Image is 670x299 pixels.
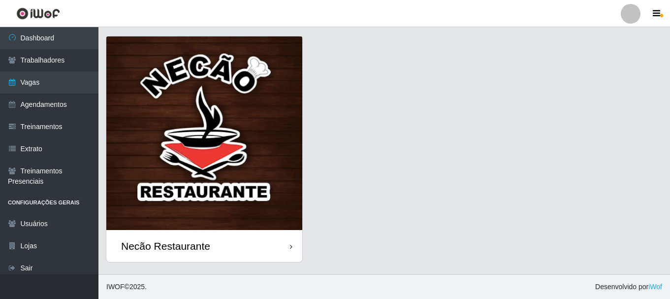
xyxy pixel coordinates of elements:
[106,36,302,262] a: Necão Restaurante
[16,7,60,20] img: CoreUI Logo
[106,36,302,230] img: cardImg
[106,282,147,292] span: © 2025 .
[595,282,662,292] span: Desenvolvido por
[121,240,210,252] div: Necão Restaurante
[648,283,662,291] a: iWof
[106,283,125,291] span: IWOF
